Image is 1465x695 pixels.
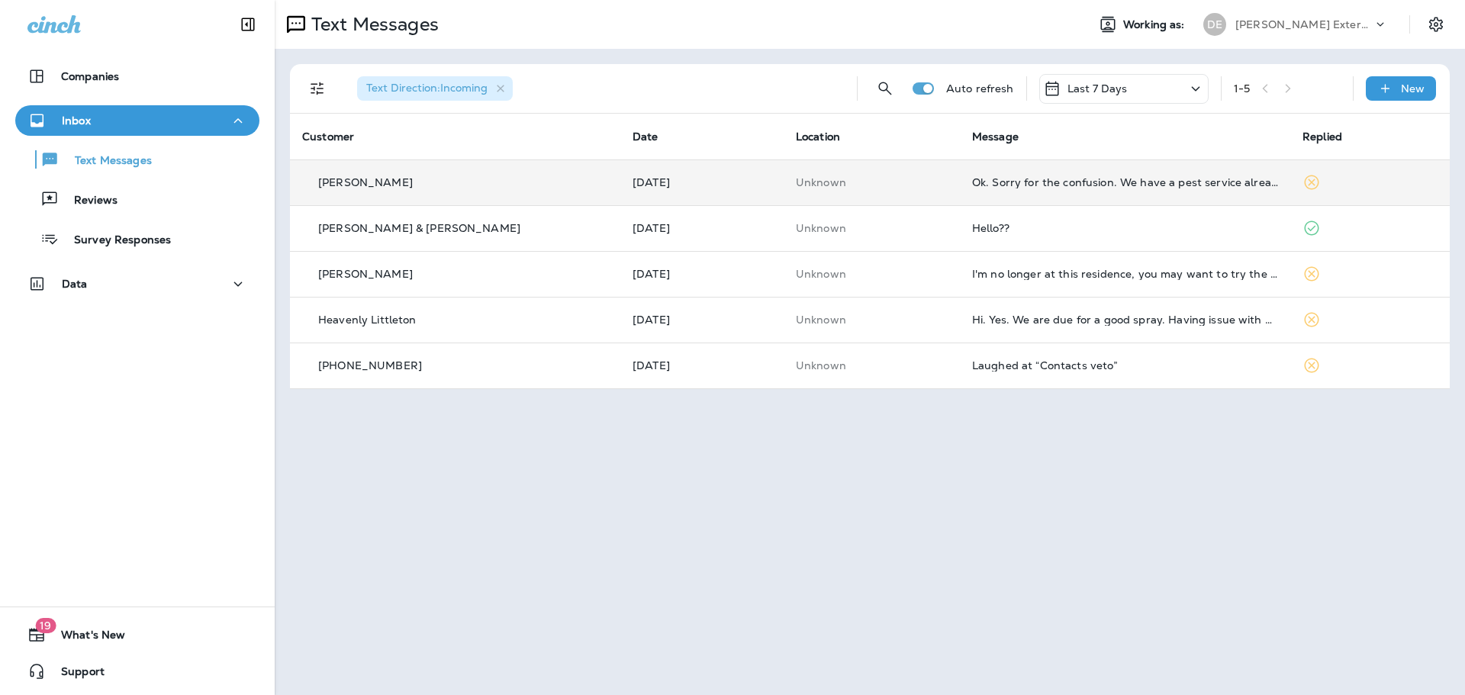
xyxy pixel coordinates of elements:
p: Aug 22, 2025 12:12 PM [633,176,771,188]
p: New [1401,82,1425,95]
p: Companies [61,70,119,82]
p: [PERSON_NAME] Exterminating [1235,18,1373,31]
p: This customer does not have a last location and the phone number they messaged is not assigned to... [796,314,948,326]
button: Settings [1422,11,1450,38]
p: Auto refresh [946,82,1014,95]
p: Text Messages [60,154,152,169]
div: Text Direction:Incoming [357,76,513,101]
p: Aug 22, 2025 11:40 AM [633,222,771,234]
button: Filters [302,73,333,104]
span: Customer [302,130,354,143]
p: Aug 21, 2025 11:00 AM [633,314,771,326]
div: Hello?? [972,222,1278,234]
div: Hi. Yes. We are due for a good spray. Having issue with big drain gnats. [972,314,1278,326]
p: [PERSON_NAME] & [PERSON_NAME] [318,222,520,234]
span: Support [46,665,105,684]
button: Support [15,656,259,687]
button: Survey Responses [15,223,259,255]
button: Collapse Sidebar [227,9,269,40]
p: [PERSON_NAME] [318,268,413,280]
div: DE [1203,13,1226,36]
p: Aug 19, 2025 10:02 AM [633,359,771,372]
p: Reviews [59,194,118,208]
span: Replied [1302,130,1342,143]
p: Last 7 Days [1067,82,1128,95]
div: I'm no longer at this residence, you may want to try the new owners. [972,268,1278,280]
p: This customer does not have a last location and the phone number they messaged is not assigned to... [796,268,948,280]
button: Search Messages [870,73,900,104]
div: Ok. Sorry for the confusion. We have a pest service already. Thanks! [972,176,1278,188]
p: This customer does not have a last location and the phone number they messaged is not assigned to... [796,176,948,188]
p: Heavenly Littleton [318,314,417,326]
span: 19 [35,618,56,633]
button: Text Messages [15,143,259,175]
div: 1 - 5 [1234,82,1250,95]
button: Data [15,269,259,299]
p: This customer does not have a last location and the phone number they messaged is not assigned to... [796,359,948,372]
button: Inbox [15,105,259,136]
p: Text Messages [305,13,439,36]
span: Date [633,130,658,143]
span: Text Direction : Incoming [366,81,488,95]
p: This customer does not have a last location and the phone number they messaged is not assigned to... [796,222,948,234]
span: Working as: [1123,18,1188,31]
p: Aug 21, 2025 11:55 AM [633,268,771,280]
span: Message [972,130,1019,143]
button: Reviews [15,183,259,215]
span: What's New [46,629,125,647]
p: [PERSON_NAME] [318,176,413,188]
p: Inbox [62,114,91,127]
span: Location [796,130,840,143]
button: Companies [15,61,259,92]
p: [PHONE_NUMBER] [318,359,422,372]
button: 19What's New [15,619,259,650]
p: Data [62,278,88,290]
div: Laughed at “Contacts veto” [972,359,1278,372]
p: Survey Responses [59,233,171,248]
